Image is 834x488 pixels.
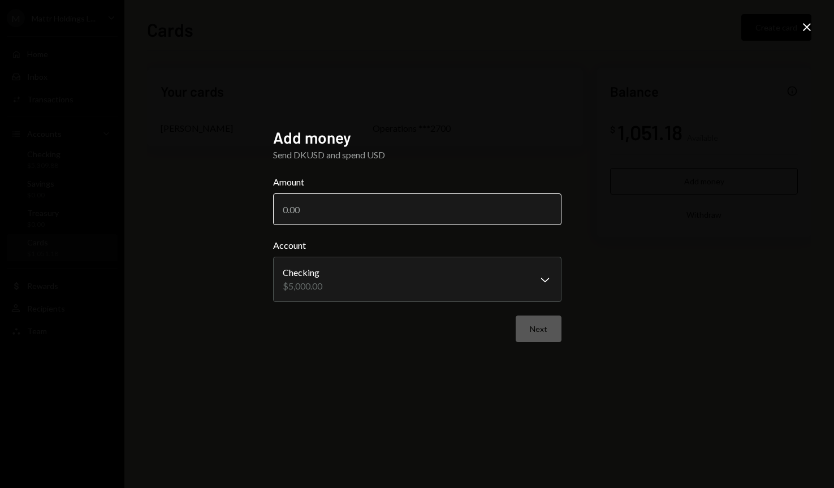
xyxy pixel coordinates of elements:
label: Account [273,239,561,252]
button: Account [273,257,561,302]
div: Send DKUSD and spend USD [273,148,561,162]
label: Amount [273,175,561,189]
h2: Add money [273,127,561,149]
input: 0.00 [273,193,561,225]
